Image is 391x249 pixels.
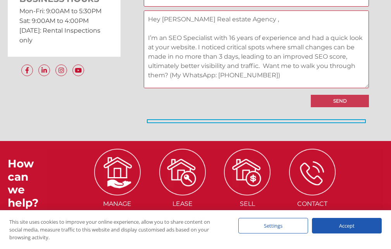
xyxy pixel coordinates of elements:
span: Lease my Property [151,199,214,218]
img: ICONS [159,149,206,195]
p: Mon-Fri: 9:00AM to 5:30PM [19,6,109,16]
span: Contact Us [281,199,344,218]
img: ICONS [94,149,141,195]
h3: How can we help? [8,157,47,209]
img: ICONS [224,149,270,195]
div: Accept [312,218,382,233]
a: Managemy Property [86,168,149,217]
input: Send [311,95,369,107]
span: Manage my Property [86,199,149,218]
p: [DATE]: Rental Inspections only [19,26,109,45]
div: This site uses cookies to improve your online experience, allow you to share content on social me... [9,218,223,241]
a: Sellmy Property [216,168,279,217]
a: ContactUs [281,168,344,217]
img: ICONS [289,149,336,195]
div: Settings [238,218,308,233]
span: Sell my Property [216,199,279,218]
p: Sat: 9:00AM to 4:00PM [19,16,109,26]
a: Leasemy Property [151,168,214,217]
